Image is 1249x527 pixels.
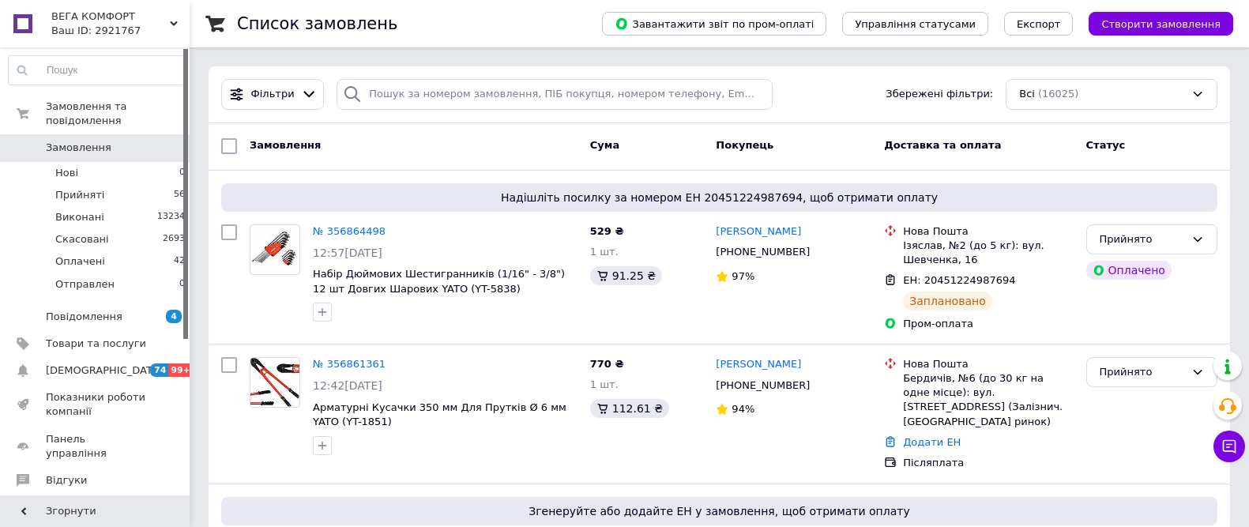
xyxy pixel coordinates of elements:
[615,17,814,31] span: Завантажити звіт по пром-оплаті
[55,210,104,224] span: Виконані
[855,18,976,30] span: Управління статусами
[313,379,382,392] span: 12:42[DATE]
[886,87,993,102] span: Збережені фільтри:
[46,337,146,351] span: Товари та послуги
[46,473,87,487] span: Відгуки
[313,401,566,428] a: Арматурні Кусачки 350 мм Для Прутків Ø 6 мм YATO (YT-1851)
[46,100,190,128] span: Замовлення та повідомлення
[313,247,382,259] span: 12:57[DATE]
[1019,87,1035,102] span: Всі
[713,242,813,262] div: [PHONE_NUMBER]
[250,358,299,407] img: Фото товару
[168,363,194,377] span: 99+
[250,357,300,408] a: Фото товару
[150,363,168,377] span: 74
[46,310,122,324] span: Повідомлення
[46,141,111,155] span: Замовлення
[590,246,619,258] span: 1 шт.
[732,270,754,282] span: 97%
[174,188,185,202] span: 56
[590,266,662,285] div: 91.25 ₴
[251,87,295,102] span: Фільтри
[55,254,105,269] span: Оплачені
[590,139,619,151] span: Cума
[1089,12,1233,36] button: Створити замовлення
[55,188,104,202] span: Прийняті
[1004,12,1074,36] button: Експорт
[903,436,961,448] a: Додати ЕН
[590,399,669,418] div: 112.61 ₴
[337,79,773,110] input: Пошук за номером замовлення, ПІБ покупця, номером телефону, Email, номером накладної
[166,310,182,323] span: 4
[1017,18,1061,30] span: Експорт
[602,12,826,36] button: Завантажити звіт по пром-оплаті
[313,358,386,370] a: № 356861361
[237,14,397,33] h1: Список замовлень
[313,225,386,237] a: № 356864498
[903,456,1073,470] div: Післяплата
[46,390,146,419] span: Показники роботи компанії
[903,224,1073,239] div: Нова Пошта
[179,277,185,292] span: 0
[732,403,754,415] span: 94%
[46,363,163,378] span: [DEMOGRAPHIC_DATA]
[903,274,1015,286] span: ЕН: 20451224987694
[1038,88,1079,100] span: (16025)
[250,224,300,275] a: Фото товару
[1100,364,1185,381] div: Прийнято
[1073,17,1233,29] a: Створити замовлення
[51,24,190,38] div: Ваш ID: 2921767
[716,224,801,239] a: [PERSON_NAME]
[590,225,624,237] span: 529 ₴
[903,317,1073,331] div: Пром-оплата
[903,239,1073,267] div: Ізяслав, №2 (до 5 кг): вул. Шевченка, 16
[716,139,773,151] span: Покупець
[46,432,146,461] span: Панель управління
[842,12,988,36] button: Управління статусами
[51,9,170,24] span: ВЕГА КОМФОРТ
[1086,261,1172,280] div: Оплачено
[228,503,1211,519] span: Згенеруйте або додайте ЕН у замовлення, щоб отримати оплату
[250,139,321,151] span: Замовлення
[9,56,186,85] input: Пошук
[250,230,299,269] img: Фото товару
[55,166,78,180] span: Нові
[1086,139,1126,151] span: Статус
[179,166,185,180] span: 0
[903,292,992,311] div: Заплановано
[163,232,185,247] span: 2693
[55,277,115,292] span: Отправлен
[1100,232,1185,248] div: Прийнято
[590,378,619,390] span: 1 шт.
[716,357,801,372] a: [PERSON_NAME]
[903,371,1073,429] div: Бердичів, №6 (до 30 кг на одне місце): вул. [STREET_ADDRESS] (Залізнич. [GEOGRAPHIC_DATA] ринок)
[55,232,109,247] span: Скасовані
[590,358,624,370] span: 770 ₴
[174,254,185,269] span: 42
[1101,18,1221,30] span: Створити замовлення
[157,210,185,224] span: 13234
[713,375,813,396] div: [PHONE_NUMBER]
[903,357,1073,371] div: Нова Пошта
[313,268,565,295] a: Набір Дюймових Шестигранників (1/16" - 3/8") 12 шт Довгих Шарових YATO (YT-5838)
[1213,431,1245,462] button: Чат з покупцем
[228,190,1211,205] span: Надішліть посилку за номером ЕН 20451224987694, щоб отримати оплату
[884,139,1001,151] span: Доставка та оплата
